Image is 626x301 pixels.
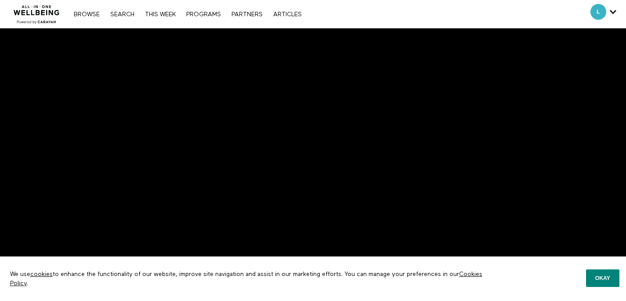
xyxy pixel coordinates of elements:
[182,11,225,18] a: PROGRAMS
[586,269,619,287] button: Okay
[141,11,180,18] a: THIS WEEK
[10,271,482,286] a: Cookies Policy
[69,10,306,18] nav: Primary
[4,263,491,294] p: We use to enhance the functionality of our website, improve site navigation and assist in our mar...
[106,11,139,18] a: Search
[227,11,267,18] a: PARTNERS
[269,11,306,18] a: ARTICLES
[30,271,53,277] a: cookies
[69,11,104,18] a: Browse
